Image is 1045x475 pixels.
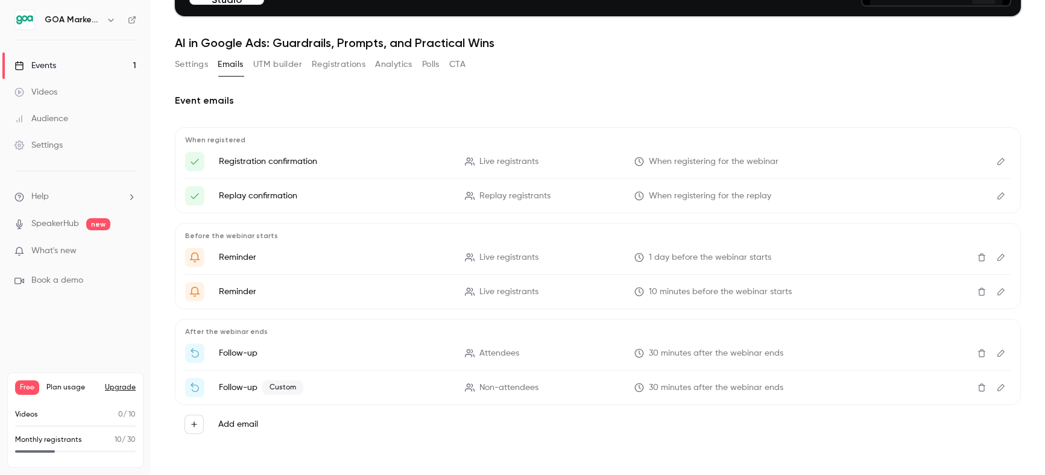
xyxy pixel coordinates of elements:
[375,55,412,74] button: Analytics
[972,282,991,301] button: Delete
[15,409,38,420] p: Videos
[185,282,1011,301] li: {{ event_name }} is about to go live
[479,156,538,168] span: Live registrants
[649,156,778,168] span: When registering for the webinar
[972,248,991,267] button: Delete
[31,245,77,257] span: What's new
[175,36,1021,50] h1: AI in Google Ads: Guardrails, Prompts, and Practical Wins
[218,55,243,74] button: Emails
[219,286,450,298] p: Reminder
[185,327,1011,336] p: After the webinar ends
[175,93,1021,108] h2: Event emails
[45,14,101,26] h6: GOA Marketing
[219,347,450,359] p: Follow-up
[46,383,98,392] span: Plan usage
[649,251,771,264] span: 1 day before the webinar starts
[479,190,551,203] span: Replay registrants
[479,251,538,264] span: Live registrants
[991,344,1011,363] button: Edit
[185,186,1011,206] li: Here's your access link to {{ event_name }}!
[185,135,1011,145] p: When registered
[991,282,1011,301] button: Edit
[649,347,783,360] span: 30 minutes after the webinar ends
[312,55,365,74] button: Registrations
[185,152,1011,171] li: Here's your access link to {{ event_name }}!
[115,436,122,444] span: 10
[31,218,79,230] a: SpeakerHub
[185,231,1011,241] p: Before the webinar starts
[972,344,991,363] button: Delete
[15,380,39,395] span: Free
[185,344,1011,363] li: Thanks for attending {{ event_name }}
[14,190,136,203] li: help-dropdown-opener
[972,378,991,397] button: Delete
[14,139,63,151] div: Settings
[991,152,1011,171] button: Edit
[422,55,440,74] button: Polls
[991,186,1011,206] button: Edit
[479,347,519,360] span: Attendees
[479,286,538,298] span: Live registrants
[14,60,56,72] div: Events
[14,86,57,98] div: Videos
[991,378,1011,397] button: Edit
[649,286,792,298] span: 10 minutes before the webinar starts
[649,382,783,394] span: 30 minutes after the webinar ends
[15,10,34,30] img: GOA Marketing
[649,190,771,203] span: When registering for the replay
[219,380,450,395] p: Follow-up
[253,55,302,74] button: UTM builder
[262,380,303,395] span: Custom
[185,248,1011,267] li: Get Ready for '{{ event_name }}' tomorrow!
[219,156,450,168] p: Registration confirmation
[86,218,110,230] span: new
[15,435,82,445] p: Monthly registrants
[115,435,136,445] p: / 30
[31,274,83,287] span: Book a demo
[175,55,208,74] button: Settings
[479,382,538,394] span: Non-attendees
[991,248,1011,267] button: Edit
[219,251,450,263] p: Reminder
[219,190,450,202] p: Replay confirmation
[14,113,68,125] div: Audience
[31,190,49,203] span: Help
[105,383,136,392] button: Upgrade
[118,409,136,420] p: / 10
[449,55,466,74] button: CTA
[218,418,258,430] label: Add email
[185,378,1011,397] li: Watch the replay of {{ event_name }}
[118,411,123,418] span: 0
